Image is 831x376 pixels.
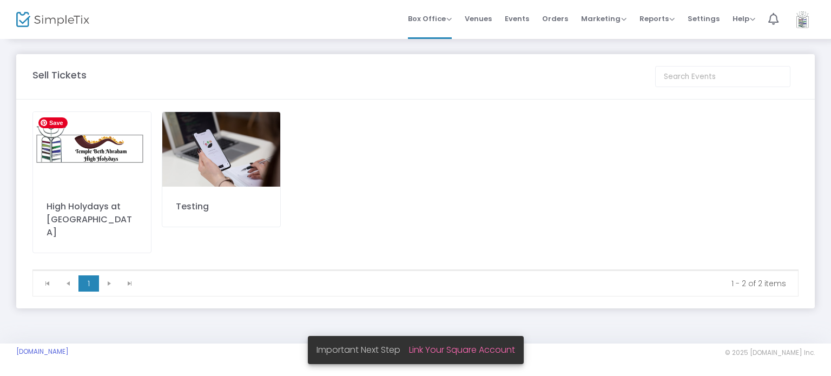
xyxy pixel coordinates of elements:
[581,14,626,24] span: Marketing
[316,344,409,356] span: Important Next Step
[32,68,87,82] m-panel-title: Sell Tickets
[733,14,755,24] span: Help
[505,5,529,32] span: Events
[38,117,68,128] span: Save
[16,347,69,356] a: [DOMAIN_NAME]
[78,275,99,292] span: Page 1
[47,200,137,239] div: High Holydays at [GEOGRAPHIC_DATA]
[176,200,267,213] div: Testing
[409,344,515,356] a: Link Your Square Account
[148,278,786,289] kendo-pager-info: 1 - 2 of 2 items
[655,66,790,87] input: Search Events
[162,112,280,187] img: 638930295194563841.png
[33,112,151,187] img: HighHolydayGraphic-Square.png
[688,5,720,32] span: Settings
[725,348,815,357] span: © 2025 [DOMAIN_NAME] Inc.
[465,5,492,32] span: Venues
[33,270,798,271] div: Data table
[408,14,452,24] span: Box Office
[639,14,675,24] span: Reports
[542,5,568,32] span: Orders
